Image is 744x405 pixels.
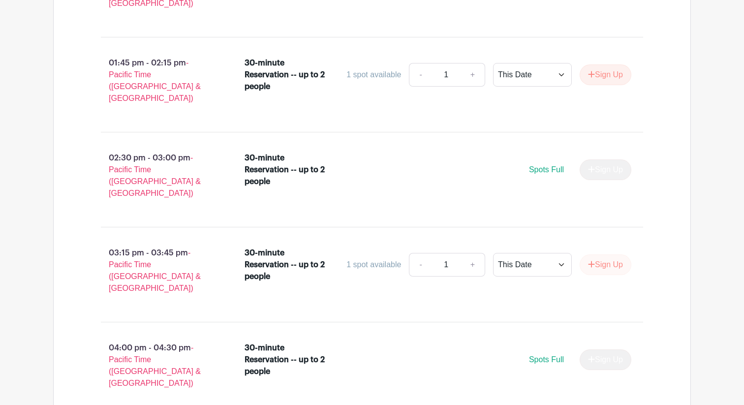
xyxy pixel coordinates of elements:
[109,59,201,102] span: - Pacific Time ([GEOGRAPHIC_DATA] & [GEOGRAPHIC_DATA])
[85,243,229,298] p: 03:15 pm - 03:45 pm
[109,154,201,197] span: - Pacific Time ([GEOGRAPHIC_DATA] & [GEOGRAPHIC_DATA])
[245,57,330,93] div: 30-minute Reservation -- up to 2 people
[245,152,330,187] div: 30-minute Reservation -- up to 2 people
[529,165,564,174] span: Spots Full
[346,69,401,81] div: 1 spot available
[85,148,229,203] p: 02:30 pm - 03:00 pm
[85,338,229,393] p: 04:00 pm - 04:30 pm
[409,253,432,277] a: -
[580,254,631,275] button: Sign Up
[109,249,201,292] span: - Pacific Time ([GEOGRAPHIC_DATA] & [GEOGRAPHIC_DATA])
[245,342,330,377] div: 30-minute Reservation -- up to 2 people
[245,247,330,282] div: 30-minute Reservation -- up to 2 people
[409,63,432,87] a: -
[85,53,229,108] p: 01:45 pm - 02:15 pm
[109,343,201,387] span: - Pacific Time ([GEOGRAPHIC_DATA] & [GEOGRAPHIC_DATA])
[461,253,485,277] a: +
[346,259,401,271] div: 1 spot available
[461,63,485,87] a: +
[529,355,564,364] span: Spots Full
[580,64,631,85] button: Sign Up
